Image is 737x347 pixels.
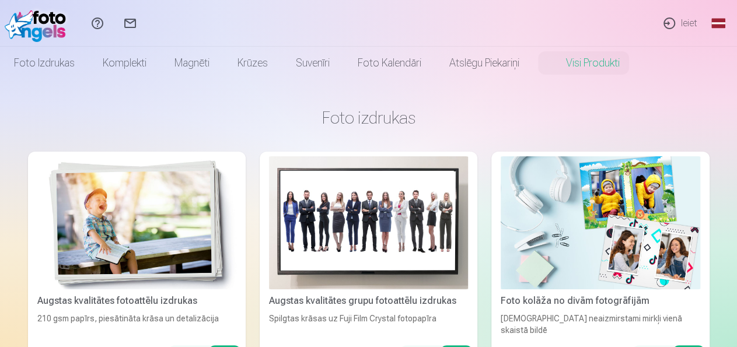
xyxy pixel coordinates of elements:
[37,107,700,128] h3: Foto izdrukas
[282,47,344,79] a: Suvenīri
[5,5,72,42] img: /fa1
[89,47,160,79] a: Komplekti
[501,156,700,289] img: Foto kolāža no divām fotogrāfijām
[533,47,634,79] a: Visi produkti
[223,47,282,79] a: Krūzes
[496,294,704,308] div: Foto kolāža no divām fotogrāfijām
[33,313,241,336] div: 210 gsm papīrs, piesātināta krāsa un detalizācija
[496,313,704,336] div: [DEMOGRAPHIC_DATA] neaizmirstami mirkļi vienā skaistā bildē
[269,156,468,289] img: Augstas kvalitātes grupu fotoattēlu izdrukas
[33,294,241,308] div: Augstas kvalitātes fotoattēlu izdrukas
[264,313,473,336] div: Spilgtas krāsas uz Fuji Film Crystal fotopapīra
[264,294,473,308] div: Augstas kvalitātes grupu fotoattēlu izdrukas
[344,47,435,79] a: Foto kalendāri
[435,47,533,79] a: Atslēgu piekariņi
[160,47,223,79] a: Magnēti
[37,156,236,289] img: Augstas kvalitātes fotoattēlu izdrukas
